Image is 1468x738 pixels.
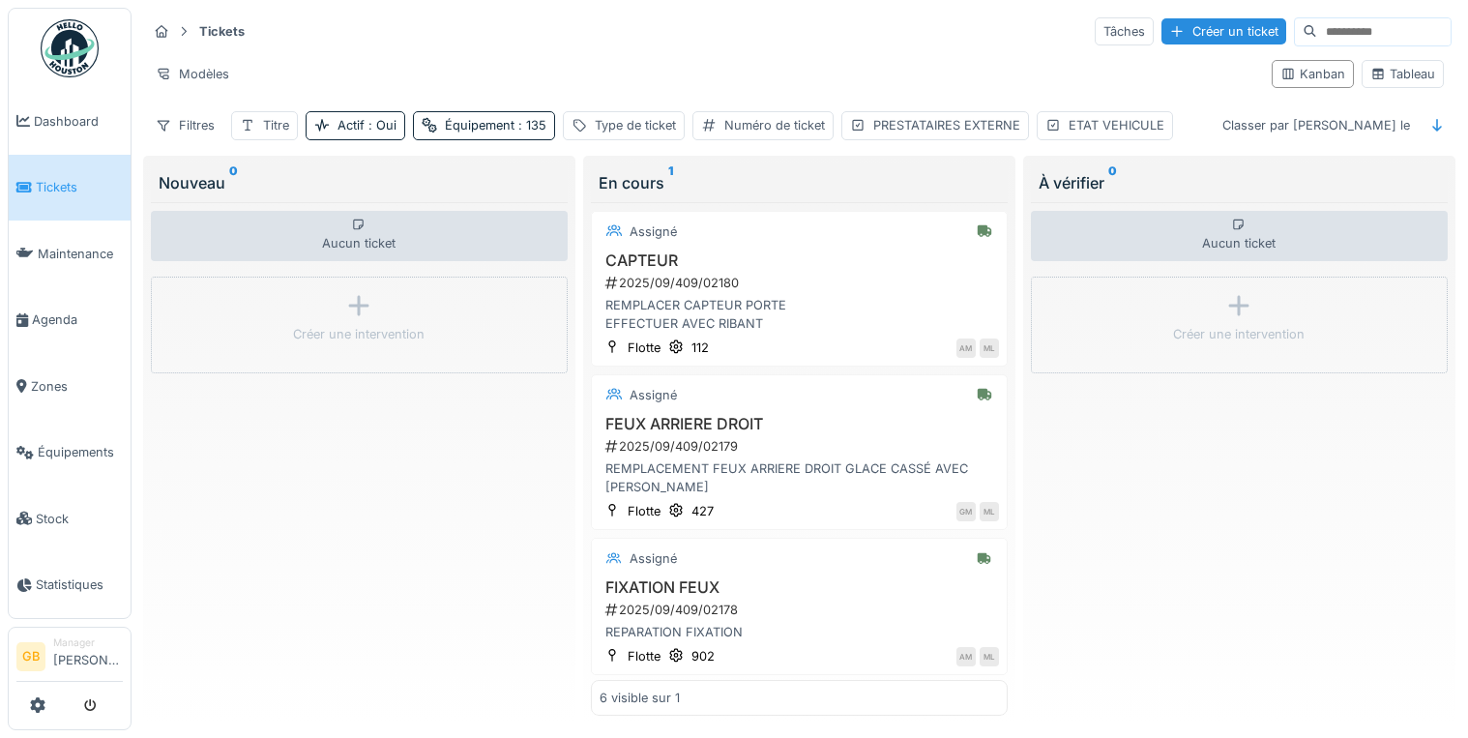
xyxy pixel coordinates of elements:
div: 2025/09/409/02178 [603,601,999,619]
span: Zones [31,377,123,396]
a: Statistiques [9,552,131,619]
span: : 135 [514,118,546,133]
div: GM [956,502,976,521]
a: Maintenance [9,221,131,287]
sup: 0 [1108,171,1117,194]
div: AM [956,647,976,666]
div: Classer par [PERSON_NAME] le [1214,111,1419,139]
div: 112 [691,339,709,357]
span: Tickets [36,178,123,196]
div: 2025/09/409/02180 [603,274,999,292]
span: Dashboard [34,112,123,131]
a: Zones [9,353,131,420]
div: Actif [338,116,396,134]
div: 902 [691,647,715,665]
div: AM [956,339,976,358]
div: REMPLACER CAPTEUR PORTE EFFECTUER AVEC RIBANT [600,296,999,333]
div: Créer une intervention [1173,325,1305,343]
sup: 1 [668,171,673,194]
h3: FEUX ARRIERE DROIT [600,415,999,433]
div: Créer un ticket [1161,18,1286,44]
h3: CAPTEUR [600,251,999,270]
a: Équipements [9,420,131,487]
img: Badge_color-CXgf-gQk.svg [41,19,99,77]
h3: FIXATION FEUX [600,578,999,597]
div: Tâches [1095,17,1154,45]
a: Tickets [9,155,131,221]
div: 2025/09/409/02179 [603,437,999,456]
div: Créer une intervention [293,325,425,343]
span: Stock [36,510,123,528]
div: Aucun ticket [151,211,568,261]
a: GB Manager[PERSON_NAME] [16,635,123,682]
div: REPARATION FIXATION [600,623,999,641]
div: PRESTATAIRES EXTERNE [873,116,1020,134]
div: Numéro de ticket [724,116,825,134]
div: Kanban [1280,65,1345,83]
a: Agenda [9,287,131,354]
span: Équipements [38,443,123,461]
div: Aucun ticket [1031,211,1448,261]
strong: Tickets [191,22,252,41]
div: Flotte [628,647,661,665]
span: : Oui [365,118,396,133]
div: Assigné [630,386,677,404]
span: Statistiques [36,576,123,594]
div: Modèles [147,60,238,88]
sup: 0 [229,171,238,194]
div: Flotte [628,339,661,357]
div: 6 visible sur 1 [600,689,680,707]
a: Dashboard [9,88,131,155]
div: Titre [263,116,289,134]
div: À vérifier [1039,171,1440,194]
div: Assigné [630,222,677,241]
div: ETAT VEHICULE [1069,116,1164,134]
div: Équipement [445,116,546,134]
a: Stock [9,486,131,552]
div: Tableau [1370,65,1435,83]
div: Type de ticket [595,116,676,134]
div: ML [980,647,999,666]
li: GB [16,642,45,671]
div: 427 [691,502,714,520]
div: ML [980,502,999,521]
div: Manager [53,635,123,650]
li: [PERSON_NAME] [53,635,123,677]
div: En cours [599,171,1000,194]
div: ML [980,339,999,358]
span: Maintenance [38,245,123,263]
div: Filtres [147,111,223,139]
div: Nouveau [159,171,560,194]
span: Agenda [32,310,123,329]
div: Assigné [630,549,677,568]
div: REMPLACEMENT FEUX ARRIERE DROIT GLACE CASSÉ AVEC [PERSON_NAME] [600,459,999,496]
div: Flotte [628,502,661,520]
